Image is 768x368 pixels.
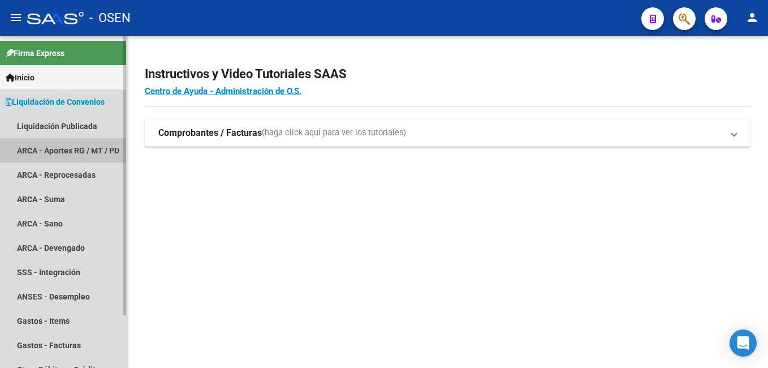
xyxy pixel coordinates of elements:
span: - OSEN [89,6,131,31]
a: Centro de Ayuda - Administración de O.S. [145,86,301,96]
span: Inicio [6,71,34,84]
mat-icon: menu [9,11,23,24]
div: Open Intercom Messenger [730,330,757,357]
span: Liquidación de Convenios [6,96,105,108]
strong: Comprobantes / Facturas [158,127,262,139]
h2: Instructivos y Video Tutoriales SAAS [145,63,750,85]
mat-expansion-panel-header: Comprobantes / Facturas(haga click aquí para ver los tutoriales) [145,119,750,147]
mat-icon: person [745,11,759,24]
span: Firma Express [6,47,64,59]
span: (haga click aquí para ver los tutoriales) [262,127,406,139]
